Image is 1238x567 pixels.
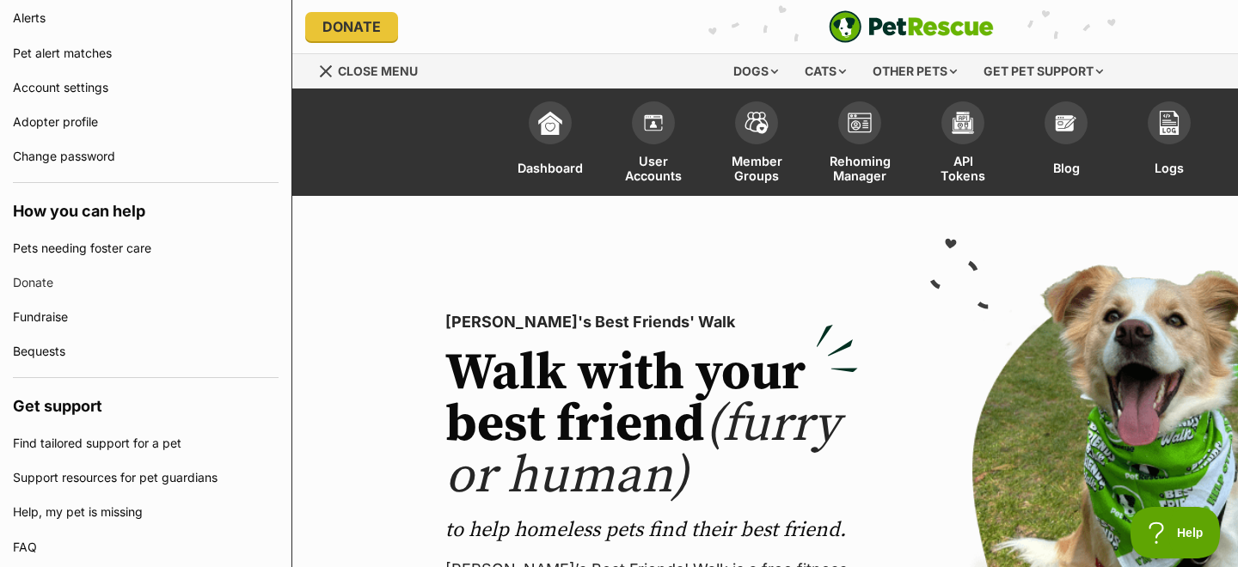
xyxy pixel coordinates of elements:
a: Logs [1118,93,1221,196]
img: logo-e224e6f780fb5917bec1dbf3a21bbac754714ae5b6737aabdf751b685950b380.svg [829,10,994,43]
div: Get pet support [971,54,1115,88]
a: Find tailored support for a pet [13,426,279,460]
a: Member Groups [705,93,808,196]
a: Donate [305,12,398,41]
a: Blog [1014,93,1118,196]
span: User Accounts [623,153,683,183]
div: Dogs [721,54,790,88]
span: Close menu [338,64,418,78]
img: dashboard-icon-eb2f2d2d3e046f16d808141f083e7271f6b2e854fb5c12c21221c1fb7104beca.svg [538,111,562,135]
img: members-icon-d6bcda0bfb97e5ba05b48644448dc2971f67d37433e5abca221da40c41542bd5.svg [641,111,665,135]
span: API Tokens [933,153,993,183]
iframe: Help Scout Beacon - Open [1131,507,1221,558]
span: Dashboard [518,153,583,183]
h4: How you can help [13,183,279,231]
a: Pets needing foster care [13,231,279,265]
a: Change password [13,139,279,174]
span: (furry or human) [445,393,840,509]
a: Help, my pet is missing [13,495,279,529]
a: Rehoming Manager [808,93,911,196]
a: Donate [13,265,279,300]
a: PetRescue [829,10,994,43]
a: Pet alert matches [13,36,279,70]
a: FAQ [13,530,279,564]
span: Rehoming Manager [830,153,891,183]
img: blogs-icon-e71fceff818bbaa76155c998696f2ea9b8fc06abc828b24f45ee82a475c2fd99.svg [1054,111,1078,135]
p: to help homeless pets find their best friend. [445,516,858,544]
p: [PERSON_NAME]'s Best Friends' Walk [445,310,858,334]
a: API Tokens [911,93,1014,196]
a: Account settings [13,70,279,105]
img: group-profile-icon-3fa3cf56718a62981997c0bc7e787c4b2cf8bcc04b72c1350f741eb67cf2f40e.svg [848,113,872,133]
a: User Accounts [602,93,705,196]
a: Dashboard [499,93,602,196]
span: Blog [1053,153,1080,183]
span: Logs [1155,153,1184,183]
a: Menu [318,54,430,85]
a: Adopter profile [13,105,279,139]
a: Alerts [13,1,279,35]
div: Cats [793,54,858,88]
a: Fundraise [13,300,279,334]
img: logs-icon-5bf4c29380941ae54b88474b1138927238aebebbc450bc62c8517511492d5a22.svg [1157,111,1181,135]
span: Member Groups [726,153,787,183]
a: Support resources for pet guardians [13,460,279,495]
img: team-members-icon-5396bd8760b3fe7c0b43da4ab00e1e3bb1a5d9ba89233759b79545d2d3fc5d0d.svg [745,112,769,134]
div: Other pets [861,54,969,88]
h2: Walk with your best friend [445,348,858,503]
h4: Get support [13,378,279,426]
img: api-icon-849e3a9e6f871e3acf1f60245d25b4cd0aad652aa5f5372336901a6a67317bd8.svg [951,111,975,135]
a: Bequests [13,334,279,369]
